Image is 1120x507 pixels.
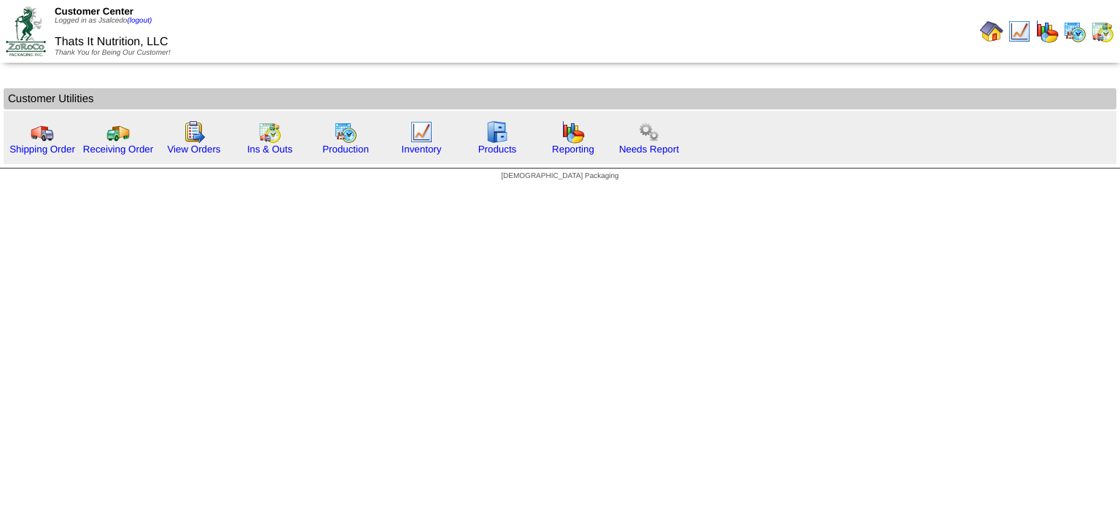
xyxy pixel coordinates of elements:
[4,88,1116,109] td: Customer Utilities
[258,120,281,144] img: calendarinout.gif
[247,144,292,155] a: Ins & Outs
[561,120,585,144] img: graph.gif
[1091,20,1114,43] img: calendarinout.gif
[478,144,517,155] a: Products
[83,144,153,155] a: Receiving Order
[637,120,661,144] img: workflow.png
[31,120,54,144] img: truck.gif
[334,120,357,144] img: calendarprod.gif
[1063,20,1086,43] img: calendarprod.gif
[55,49,171,57] span: Thank You for Being Our Customer!
[6,7,46,55] img: ZoRoCo_Logo(Green%26Foil)%20jpg.webp
[55,36,168,48] span: Thats It Nutrition, LLC
[127,17,152,25] a: (logout)
[9,144,75,155] a: Shipping Order
[619,144,679,155] a: Needs Report
[167,144,220,155] a: View Orders
[486,120,509,144] img: cabinet.gif
[980,20,1003,43] img: home.gif
[501,172,618,180] span: [DEMOGRAPHIC_DATA] Packaging
[106,120,130,144] img: truck2.gif
[410,120,433,144] img: line_graph.gif
[1008,20,1031,43] img: line_graph.gif
[55,6,133,17] span: Customer Center
[552,144,594,155] a: Reporting
[402,144,442,155] a: Inventory
[1035,20,1059,43] img: graph.gif
[182,120,206,144] img: workorder.gif
[322,144,369,155] a: Production
[55,17,152,25] span: Logged in as Jsalcedo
